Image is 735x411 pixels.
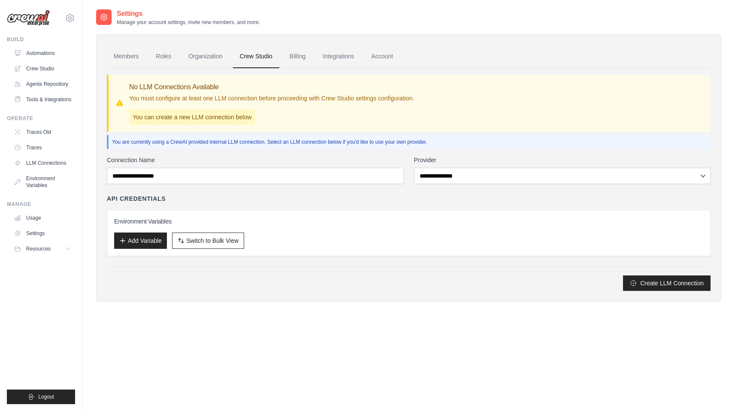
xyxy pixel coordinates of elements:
[10,141,75,154] a: Traces
[7,201,75,208] div: Manage
[172,233,244,249] button: Switch to Bulk View
[10,227,75,240] a: Settings
[149,45,178,68] a: Roles
[107,194,166,203] h4: API Credentials
[26,245,51,252] span: Resources
[181,45,229,68] a: Organization
[10,156,75,170] a: LLM Connections
[114,217,703,226] h3: Environment Variables
[623,275,711,291] button: Create LLM Connection
[10,242,75,256] button: Resources
[10,125,75,139] a: Traces Old
[129,94,414,103] p: You must configure at least one LLM connection before proceeding with Crew Studio settings config...
[10,77,75,91] a: Agents Repository
[10,62,75,76] a: Crew Studio
[129,82,414,92] h3: No LLM Connections Available
[7,36,75,43] div: Build
[7,10,50,26] img: Logo
[129,109,255,125] p: You can create a new LLM connection below
[7,115,75,122] div: Operate
[233,45,279,68] a: Crew Studio
[186,236,239,245] span: Switch to Bulk View
[112,139,707,145] p: You are currently using a CrewAI provided internal LLM connection. Select an LLM connection below...
[107,45,145,68] a: Members
[283,45,312,68] a: Billing
[7,390,75,404] button: Logout
[117,9,260,19] h2: Settings
[10,172,75,192] a: Environment Variables
[107,156,404,164] label: Connection Name
[38,393,54,400] span: Logout
[10,93,75,106] a: Tools & Integrations
[10,211,75,225] a: Usage
[114,233,167,249] button: Add Variable
[364,45,400,68] a: Account
[117,19,260,26] p: Manage your account settings, invite new members, and more.
[414,156,711,164] label: Provider
[10,46,75,60] a: Automations
[316,45,361,68] a: Integrations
